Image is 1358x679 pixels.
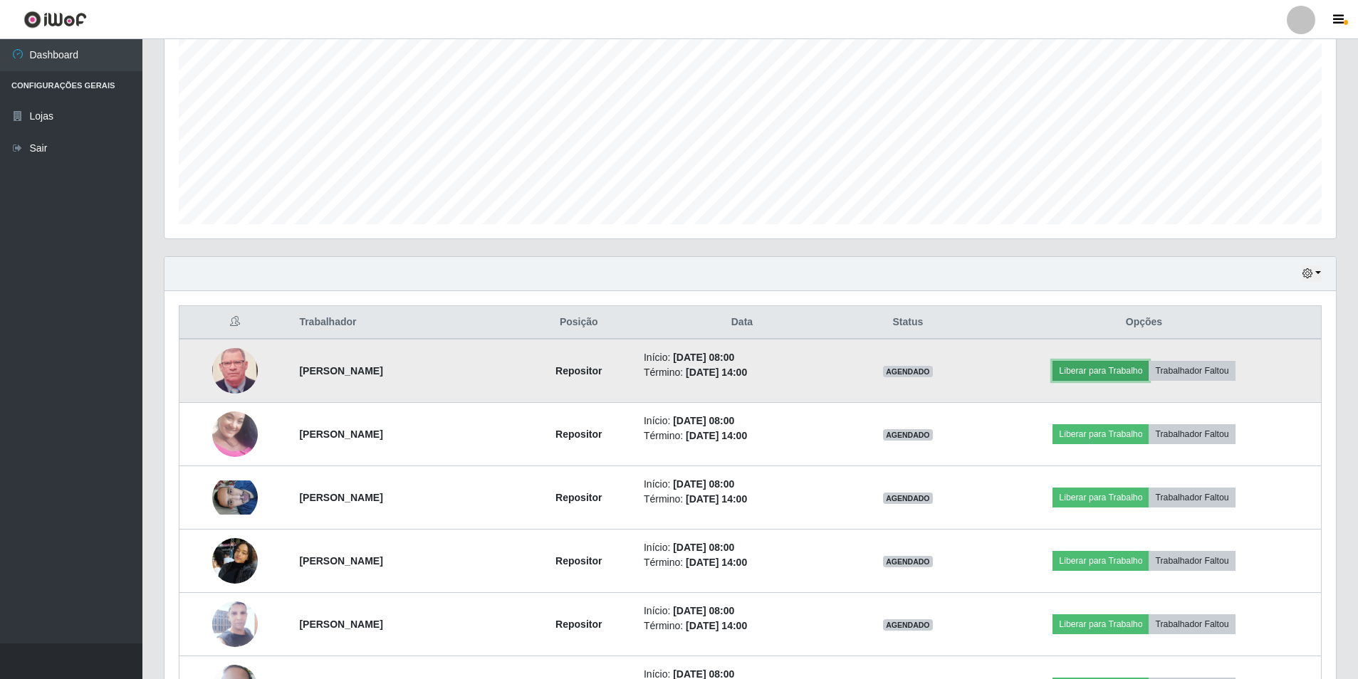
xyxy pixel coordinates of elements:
img: 1753110543973.jpeg [212,394,258,475]
th: Posição [523,306,635,339]
button: Trabalhador Faltou [1149,488,1235,507]
time: [DATE] 08:00 [673,478,734,490]
th: Data [635,306,849,339]
time: [DATE] 14:00 [686,430,747,441]
time: [DATE] 14:00 [686,367,747,378]
strong: Repositor [555,555,602,567]
th: Trabalhador [291,306,522,339]
img: 1750202852235.jpeg [212,341,258,401]
li: Término: [644,365,840,380]
strong: [PERSON_NAME] [299,492,382,503]
span: AGENDADO [883,366,933,377]
strong: [PERSON_NAME] [299,619,382,630]
time: [DATE] 14:00 [686,620,747,631]
button: Liberar para Trabalho [1053,361,1149,381]
th: Status [849,306,967,339]
span: AGENDADO [883,556,933,567]
img: 1756162339010.jpeg [212,574,258,675]
img: CoreUI Logo [23,11,87,28]
time: [DATE] 08:00 [673,542,734,553]
strong: [PERSON_NAME] [299,365,382,377]
li: Início: [644,604,840,619]
button: Trabalhador Faltou [1149,424,1235,444]
strong: Repositor [555,428,602,440]
span: AGENDADO [883,619,933,631]
button: Liberar para Trabalho [1053,614,1149,634]
th: Opções [967,306,1322,339]
strong: [PERSON_NAME] [299,428,382,440]
li: Início: [644,414,840,428]
button: Trabalhador Faltou [1149,614,1235,634]
li: Término: [644,428,840,443]
li: Término: [644,555,840,570]
button: Liberar para Trabalho [1053,424,1149,444]
strong: Repositor [555,619,602,630]
li: Início: [644,477,840,492]
time: [DATE] 08:00 [673,415,734,426]
li: Início: [644,350,840,365]
li: Início: [644,540,840,555]
button: Trabalhador Faltou [1149,551,1235,571]
span: AGENDADO [883,493,933,504]
img: 1755522333541.jpeg [212,530,258,591]
time: [DATE] 14:00 [686,557,747,568]
strong: Repositor [555,492,602,503]
button: Liberar para Trabalho [1053,551,1149,571]
strong: [PERSON_NAME] [299,555,382,567]
time: [DATE] 14:00 [686,493,747,505]
span: AGENDADO [883,429,933,441]
li: Término: [644,619,840,633]
img: 1753294616026.jpeg [212,480,258,515]
strong: Repositor [555,365,602,377]
li: Término: [644,492,840,507]
button: Trabalhador Faltou [1149,361,1235,381]
button: Liberar para Trabalho [1053,488,1149,507]
time: [DATE] 08:00 [673,352,734,363]
time: [DATE] 08:00 [673,605,734,616]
